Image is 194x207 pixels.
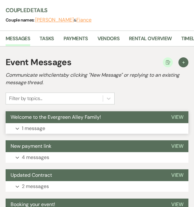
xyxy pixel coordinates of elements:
span: New payment link [11,143,51,149]
button: [PERSON_NAME] [35,17,74,22]
p: 4 messages [22,153,49,161]
a: Tasks [40,35,54,46]
button: 2 messages [6,181,188,192]
p: 2 messages [22,182,49,190]
span: Couple names: [6,17,35,23]
span: Updated Contract [11,172,52,178]
h2: Communicate with clients by clicking "New Message" or replying to an existing message thread. [6,71,188,86]
a: Vendors [97,35,120,46]
button: New payment link [6,140,166,152]
h3: Couple Details [6,7,188,14]
button: + [178,57,188,67]
span: View [171,172,183,178]
span: View [171,114,183,120]
button: Welcome to the Evergreen Alley Family! [6,111,166,123]
a: Payments [64,35,88,46]
span: & [35,18,92,23]
button: 4 messages [6,152,188,163]
p: 1 message [22,124,45,132]
span: Welcome to the Evergreen Alley Family! [11,114,101,120]
button: Updated Contract [6,169,166,181]
h1: Event Messages [6,56,71,69]
a: Rental Overview [129,35,172,46]
button: View [166,169,188,181]
button: Fiance [76,17,92,22]
a: Messages [6,35,30,46]
button: 1 message [6,123,188,134]
div: Filter by topics... [9,95,42,102]
button: View [166,140,188,152]
button: View [166,111,188,123]
span: View [171,143,183,149]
